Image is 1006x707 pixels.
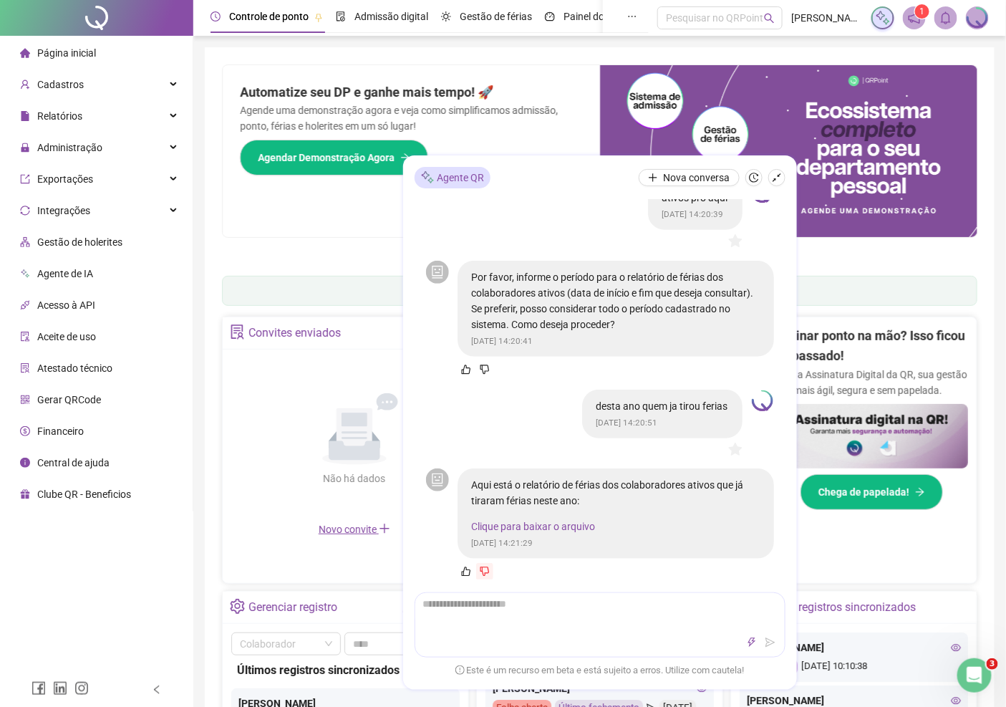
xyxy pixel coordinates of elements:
[775,367,968,398] p: Com a Assinatura Digital da QR, sua gestão fica mais ágil, segura e sem papelada.
[37,268,93,279] span: Agente de IA
[662,209,724,219] span: [DATE] 14:20:39
[908,11,921,24] span: notification
[747,659,961,675] div: [DATE] 10:10:38
[314,13,323,21] span: pushpin
[472,477,760,509] p: Aqui está o relatório de férias dos colaboradores ativos que já tiraram férias neste ano:
[37,331,96,342] span: Aceite de uso
[74,681,89,696] span: instagram
[230,599,245,614] span: setting
[775,326,968,367] h2: Assinar ponto na mão? Isso ficou no passado!
[20,174,30,184] span: export
[431,266,444,279] span: robot
[455,664,745,678] span: Este é um recurso em beta e está sujeito a erros. Utilize com cautela!
[20,143,30,153] span: lock
[728,443,743,457] span: star
[37,457,110,468] span: Central de ajuda
[939,11,952,24] span: bell
[319,524,390,535] span: Novo convite
[791,10,863,26] span: [PERSON_NAME] - QRPOINT
[20,426,30,436] span: dollar
[379,523,390,534] span: plus
[20,395,30,405] span: qrcode
[20,332,30,342] span: audit
[764,13,775,24] span: search
[400,153,410,163] span: arrow-right
[20,111,30,121] span: file
[460,11,532,22] span: Gestão de férias
[20,300,30,310] span: api
[461,567,471,577] span: like
[240,102,583,134] p: Agende uma demonstração agora e veja como simplificamos admissão, ponto, férias e holerites em um...
[951,696,961,706] span: eye
[37,394,101,405] span: Gerar QRCode
[240,140,428,175] button: Agendar Demonstração Agora
[747,640,961,655] div: [PERSON_NAME]
[20,48,30,58] span: home
[455,665,465,675] span: exclamation-circle
[37,173,93,185] span: Exportações
[37,425,84,437] span: Financeiro
[775,404,968,468] img: banner%2F02c71560-61a6-44d4-94b9-c8ab97240462.png
[875,10,891,26] img: sparkle-icon.fc2bf0ac1784a2077858766a79e2daf3.svg
[289,471,420,486] div: Não há dados
[211,11,221,21] span: clock-circle
[461,365,471,375] span: like
[37,362,112,374] span: Atestado técnico
[32,681,46,696] span: facebook
[728,234,743,249] span: star
[472,538,533,548] span: [DATE] 14:21:29
[951,643,961,653] span: eye
[747,638,757,648] span: thunderbolt
[762,635,779,652] button: send
[37,47,96,59] span: Página inicial
[20,458,30,468] span: info-circle
[431,473,444,486] span: robot
[915,487,925,497] span: arrow-right
[564,11,619,22] span: Painel do DP
[248,321,341,345] div: Convites enviados
[37,489,131,500] span: Clube QR - Beneficios
[229,11,309,22] span: Controle de ponto
[37,110,82,122] span: Relatórios
[772,173,782,183] span: shrink
[152,685,162,695] span: left
[967,7,988,29] img: 1
[37,236,122,248] span: Gestão de holerites
[801,474,943,510] button: Chega de papelada!
[20,489,30,499] span: gift
[480,567,490,577] span: dislike
[596,418,658,428] span: [DATE] 14:20:51
[237,661,454,679] div: Últimos registros sincronizados
[627,11,637,21] span: ellipsis
[596,398,728,414] p: desta ano quem ja tirou ferias
[336,11,346,21] span: file-done
[752,390,773,412] img: 1
[20,363,30,373] span: solution
[664,170,730,186] span: Nova conversa
[472,336,533,346] span: [DATE] 14:20:41
[757,595,916,620] div: Últimos registros sincronizados
[639,169,740,186] button: Nova conversa
[248,595,337,620] div: Gerenciar registro
[37,205,90,216] span: Integrações
[258,150,395,165] span: Agendar Demonstração Agora
[37,142,102,153] span: Administração
[420,170,435,185] img: sparkle-icon.fc2bf0ac1784a2077858766a79e2daf3.svg
[37,299,95,311] span: Acesso à API
[545,11,555,21] span: dashboard
[240,82,583,102] h2: Automatize seu DP e ganhe mais tempo! 🚀
[987,658,998,670] span: 3
[53,681,67,696] span: linkedin
[415,167,490,188] div: Agente QR
[354,11,428,22] span: Admissão digital
[749,173,759,183] span: history
[472,269,760,332] p: Por favor, informe o período para o relatório de férias dos colaboradores ativos (data de início ...
[818,484,909,500] span: Chega de papelada!
[957,658,992,693] iframe: Intercom live chat
[648,173,658,183] span: plus
[230,324,245,340] span: solution
[472,521,596,532] a: Clique para baixar o arquivo
[915,4,929,19] sup: 1
[920,6,925,16] span: 1
[37,79,84,90] span: Cadastros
